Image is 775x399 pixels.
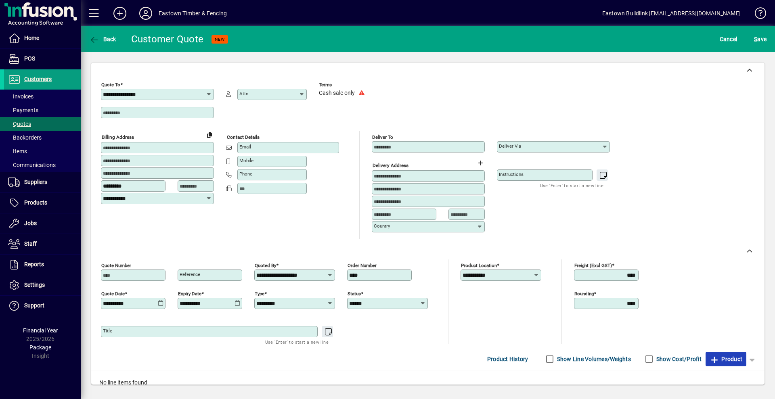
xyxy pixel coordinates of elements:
[487,353,528,366] span: Product History
[107,6,133,21] button: Add
[255,262,276,268] mat-label: Quoted by
[4,144,81,158] a: Items
[4,296,81,316] a: Support
[655,355,702,363] label: Show Cost/Profit
[720,33,737,46] span: Cancel
[754,33,767,46] span: ave
[24,282,45,288] span: Settings
[89,36,116,42] span: Back
[24,76,52,82] span: Customers
[718,32,739,46] button: Cancel
[499,143,521,149] mat-label: Deliver via
[348,262,377,268] mat-label: Order number
[602,7,741,20] div: Eastown Buildlink [EMAIL_ADDRESS][DOMAIN_NAME]
[23,327,58,334] span: Financial Year
[133,6,159,21] button: Profile
[24,220,37,226] span: Jobs
[574,262,612,268] mat-label: Freight (excl GST)
[319,90,355,96] span: Cash sale only
[706,352,746,366] button: Product
[265,337,329,347] mat-hint: Use 'Enter' to start a new line
[752,32,769,46] button: Save
[4,49,81,69] a: POS
[4,131,81,144] a: Backorders
[372,134,393,140] mat-label: Deliver To
[461,262,497,268] mat-label: Product location
[484,352,532,366] button: Product History
[4,255,81,275] a: Reports
[239,91,248,96] mat-label: Attn
[81,32,125,46] app-page-header-button: Back
[4,213,81,234] a: Jobs
[87,32,118,46] button: Back
[4,103,81,117] a: Payments
[101,262,131,268] mat-label: Quote number
[239,171,252,177] mat-label: Phone
[8,162,56,168] span: Communications
[4,158,81,172] a: Communications
[4,234,81,254] a: Staff
[8,107,38,113] span: Payments
[215,37,225,42] span: NEW
[24,302,44,309] span: Support
[24,35,39,41] span: Home
[178,290,201,296] mat-label: Expiry date
[4,193,81,213] a: Products
[101,82,120,88] mat-label: Quote To
[374,223,390,229] mat-label: Country
[159,7,227,20] div: Eastown Timber & Fencing
[239,158,253,163] mat-label: Mobile
[474,157,487,169] button: Choose address
[8,121,31,127] span: Quotes
[754,36,757,42] span: S
[180,272,200,277] mat-label: Reference
[131,33,204,46] div: Customer Quote
[255,290,264,296] mat-label: Type
[710,353,742,366] span: Product
[203,128,216,141] button: Copy to Delivery address
[4,28,81,48] a: Home
[8,148,27,155] span: Items
[8,134,42,141] span: Backorders
[4,117,81,131] a: Quotes
[749,2,765,28] a: Knowledge Base
[555,355,631,363] label: Show Line Volumes/Weights
[4,275,81,295] a: Settings
[348,290,361,296] mat-label: Status
[91,370,765,395] div: No line items found
[4,172,81,192] a: Suppliers
[29,344,51,351] span: Package
[8,93,34,100] span: Invoices
[103,328,112,334] mat-label: Title
[574,290,594,296] mat-label: Rounding
[499,171,524,177] mat-label: Instructions
[239,144,251,150] mat-label: Email
[101,290,125,296] mat-label: Quote date
[24,55,35,62] span: POS
[24,240,37,247] span: Staff
[540,181,603,190] mat-hint: Use 'Enter' to start a new line
[4,90,81,103] a: Invoices
[24,261,44,267] span: Reports
[24,199,47,206] span: Products
[319,82,367,88] span: Terms
[24,179,47,185] span: Suppliers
